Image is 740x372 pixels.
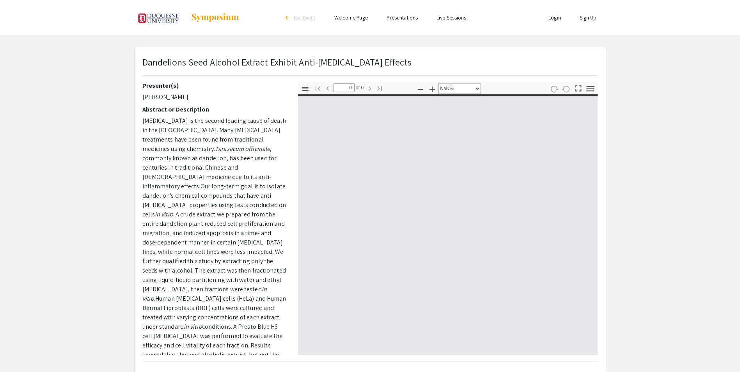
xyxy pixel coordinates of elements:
[559,83,573,94] button: Rotate Counterclockwise
[355,83,364,92] span: of 0
[286,15,290,20] div: arrow_back_ios
[334,14,368,21] a: Welcome Page
[373,82,386,94] button: Go to Last Page
[548,14,561,21] a: Login
[155,210,173,218] em: in vitro
[294,14,316,21] span: Exit Event
[321,82,334,94] button: Previous Page
[142,82,286,89] h2: Presenter(s)
[184,322,202,331] em: in vitro
[437,14,466,21] a: Live Sessions
[142,210,286,293] span: . A crude extract we prepared from the entire dandelion plant reduced cell proliferation and migr...
[142,106,286,113] h2: Abstract or Description
[387,14,418,21] a: Presentations
[334,83,355,92] input: Page
[414,83,427,94] button: Zoom Out
[426,83,439,94] button: Zoom In
[363,82,376,94] button: Next Page
[154,294,155,303] span: .
[142,285,267,303] em: in vitro
[571,82,585,93] button: Switch to Presentation Mode
[584,83,597,94] button: Tools
[311,82,325,94] button: Go to First Page
[134,8,240,27] a: Graduate Research Symposium 2022
[215,145,270,153] em: Taraxacum officinale
[142,92,286,102] p: [PERSON_NAME]
[547,83,561,94] button: Rotate Clockwise
[438,83,481,94] select: Zoom
[142,55,412,69] p: Dandelions Seed Alcohol Extract Exhibit Anti-[MEDICAL_DATA] Effects
[134,8,183,27] img: Graduate Research Symposium 2022
[142,182,286,218] span: Our long-term goal is to isolate dandelion’s chemical compounds that have anti-[MEDICAL_DATA] pro...
[191,13,240,22] img: Symposium by ForagerOne
[580,14,597,21] a: Sign Up
[299,83,312,94] button: Toggle Sidebar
